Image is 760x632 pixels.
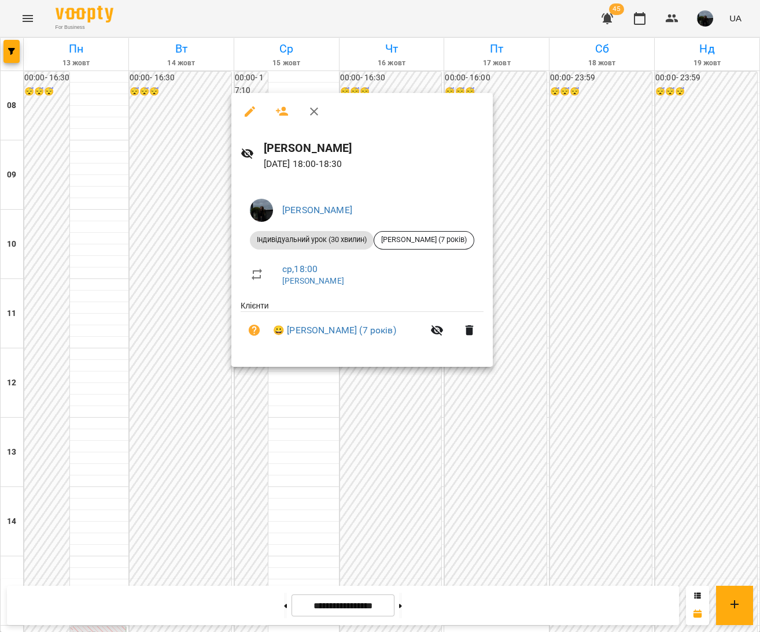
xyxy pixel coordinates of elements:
[250,199,273,222] img: 7a8c30730ae00778d385705fb0e636dc.jpeg
[374,235,474,245] span: [PERSON_NAME] (7 років)
[241,300,484,354] ul: Клієнти
[264,157,484,171] p: [DATE] 18:00 - 18:30
[264,139,484,157] h6: [PERSON_NAME]
[250,235,374,245] span: Індивідуальний урок (30 хвилин)
[282,263,318,274] a: ср , 18:00
[282,205,352,215] a: [PERSON_NAME]
[273,324,396,337] a: 😀 [PERSON_NAME] (7 років)
[374,231,474,250] div: [PERSON_NAME] (7 років)
[282,276,344,285] a: [PERSON_NAME]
